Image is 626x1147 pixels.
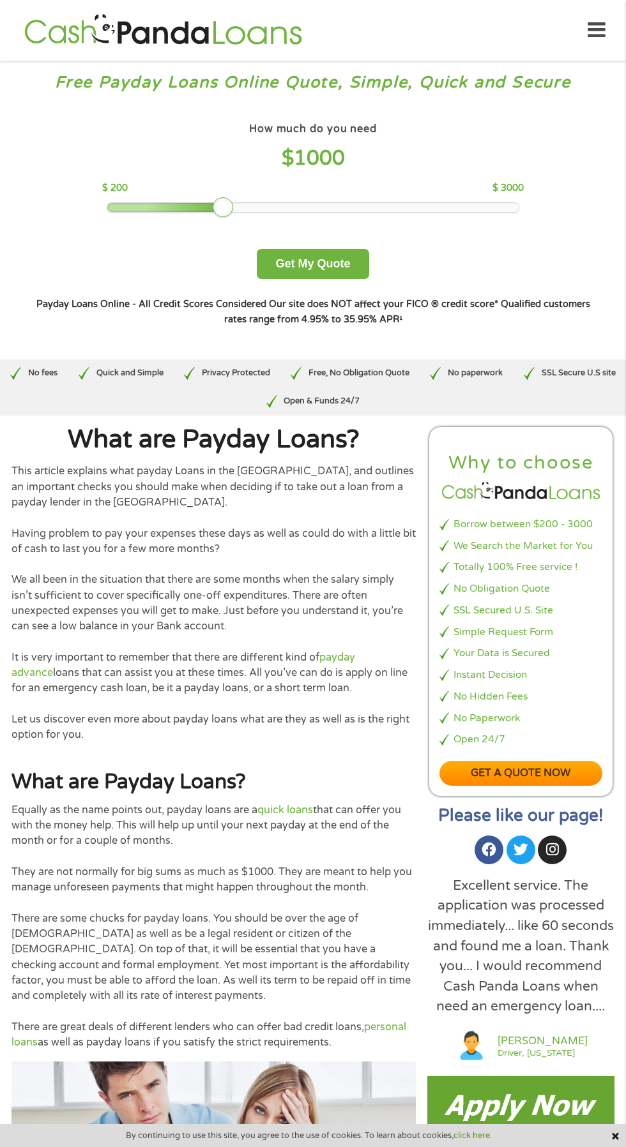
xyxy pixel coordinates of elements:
p: Quick and Simple [96,367,164,379]
p: SSL Secure U.S site [542,367,616,379]
h2: Please like our page!​ [427,807,615,824]
a: quick loans [257,804,313,816]
li: Instant Decision [439,668,602,682]
p: Equally as the name points out, payday loans are a that can offer you with the money help. This w... [11,802,416,849]
a: click here. [454,1130,492,1141]
h4: $ [102,146,523,172]
img: Payday loans now [427,1076,615,1134]
li: No Paperwork [439,711,602,726]
li: Totally 100% Free service ! [439,560,602,574]
p: No paperwork [448,367,503,379]
li: No Obligation Quote [439,581,602,596]
div: Excellent service. The application was processed immediately... like 60 seconds and found me a lo... [427,876,615,1017]
p: It is very important to remember that there are different kind of loans that can assist you at th... [11,650,416,696]
a: [PERSON_NAME] [498,1033,588,1049]
h2: Why to choose [439,451,602,475]
span: By continuing to use this site, you agree to the use of cookies. To learn about cookies, [126,1131,492,1140]
p: No fees [28,367,57,379]
p: Privacy Protected [202,367,270,379]
p: $ 3000 [492,181,524,195]
a: Get a quote now [439,761,602,786]
p: There are some chucks for payday loans. You should be over the age of [DEMOGRAPHIC_DATA] as well ... [11,911,416,1004]
li: Borrow between $200 - 3000 [439,517,602,532]
strong: Payday Loans Online - All Credit Scores Considered [36,299,266,310]
li: Open 24/7 [439,732,602,747]
h4: How much do you need [249,123,377,136]
p: Let us discover even more about payday loans what are they as well as is the right option for you. [11,712,416,743]
h3: Free Payday Loans Online Quote, Simple, Quick and Secure [11,72,615,93]
img: GetLoanNow Logo [20,12,305,49]
strong: Our site does NOT affect your FICO ® credit score* [269,299,498,310]
strong: Qualified customers rates range from 4.95% to 35.95% APR¹ [224,299,590,325]
p: There are great deals of different lenders who can offer bad credit loans, as well as payday loan... [11,1019,416,1051]
p: Having problem to pay your expenses these days as well as could do with a little bit of cash to l... [11,526,416,557]
li: SSL Secured U.S. Site [439,603,602,618]
p: This article explains what payday Loans in the [GEOGRAPHIC_DATA], and outlines an important check... [11,463,416,510]
li: We Search the Market for You [439,539,602,553]
p: $ 200 [102,181,128,195]
button: Get My Quote [257,249,369,279]
p: Open & Funds 24/7 [284,395,360,407]
li: Simple Request Form [439,625,602,640]
li: Your Data is Secured [439,646,602,661]
p: Free, No Obligation Quote [309,367,409,379]
p: We all been in the situation that there are some months when the salary simply isn’t sufficient t... [11,572,416,634]
span: 1000 [294,146,345,170]
p: They are not normally for big sums as much as $1000. They are meant to help you manage unforeseen... [11,864,416,896]
li: No Hidden Fees [439,689,602,704]
h2: What are Payday Loans? [11,769,416,795]
h1: What are Payday Loans? [11,427,416,453]
a: Driver, [US_STATE] [498,1049,588,1058]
